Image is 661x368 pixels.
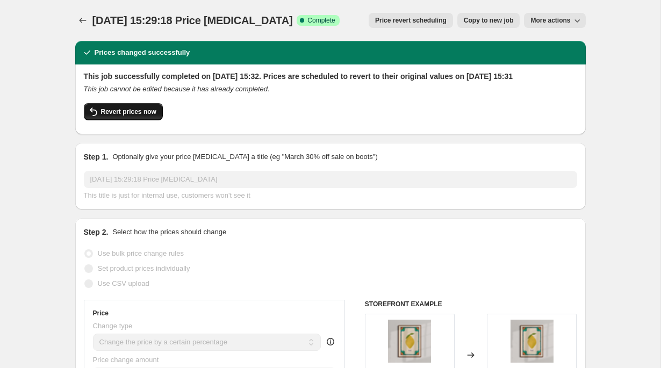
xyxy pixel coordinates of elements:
button: Revert prices now [84,103,163,120]
img: amalfifinal_80x.png [388,320,431,363]
span: [DATE] 15:29:18 Price [MEDICAL_DATA] [92,15,293,26]
span: Use bulk price change rules [98,249,184,257]
span: Complete [307,16,335,25]
h2: This job successfully completed on [DATE] 15:32. Prices are scheduled to revert to their original... [84,71,577,82]
h2: Step 1. [84,151,109,162]
h2: Step 2. [84,227,109,237]
img: amalfifinal_80x.png [511,320,554,363]
span: Price revert scheduling [375,16,447,25]
p: Select how the prices should change [112,227,226,237]
span: Use CSV upload [98,279,149,287]
button: More actions [524,13,585,28]
span: Price change amount [93,356,159,364]
button: Price revert scheduling [369,13,453,28]
input: 30% off holiday sale [84,171,577,188]
span: Change type [93,322,133,330]
span: More actions [530,16,570,25]
span: Revert prices now [101,107,156,116]
span: Set product prices individually [98,264,190,272]
p: Optionally give your price [MEDICAL_DATA] a title (eg "March 30% off sale on boots") [112,151,377,162]
i: This job cannot be edited because it has already completed. [84,85,270,93]
span: Copy to new job [464,16,514,25]
span: This title is just for internal use, customers won't see it [84,191,250,199]
button: Copy to new job [457,13,520,28]
h2: Prices changed successfully [95,47,190,58]
h3: Price [93,309,109,318]
h6: STOREFRONT EXAMPLE [365,300,577,308]
button: Price change jobs [75,13,90,28]
div: help [325,336,336,347]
